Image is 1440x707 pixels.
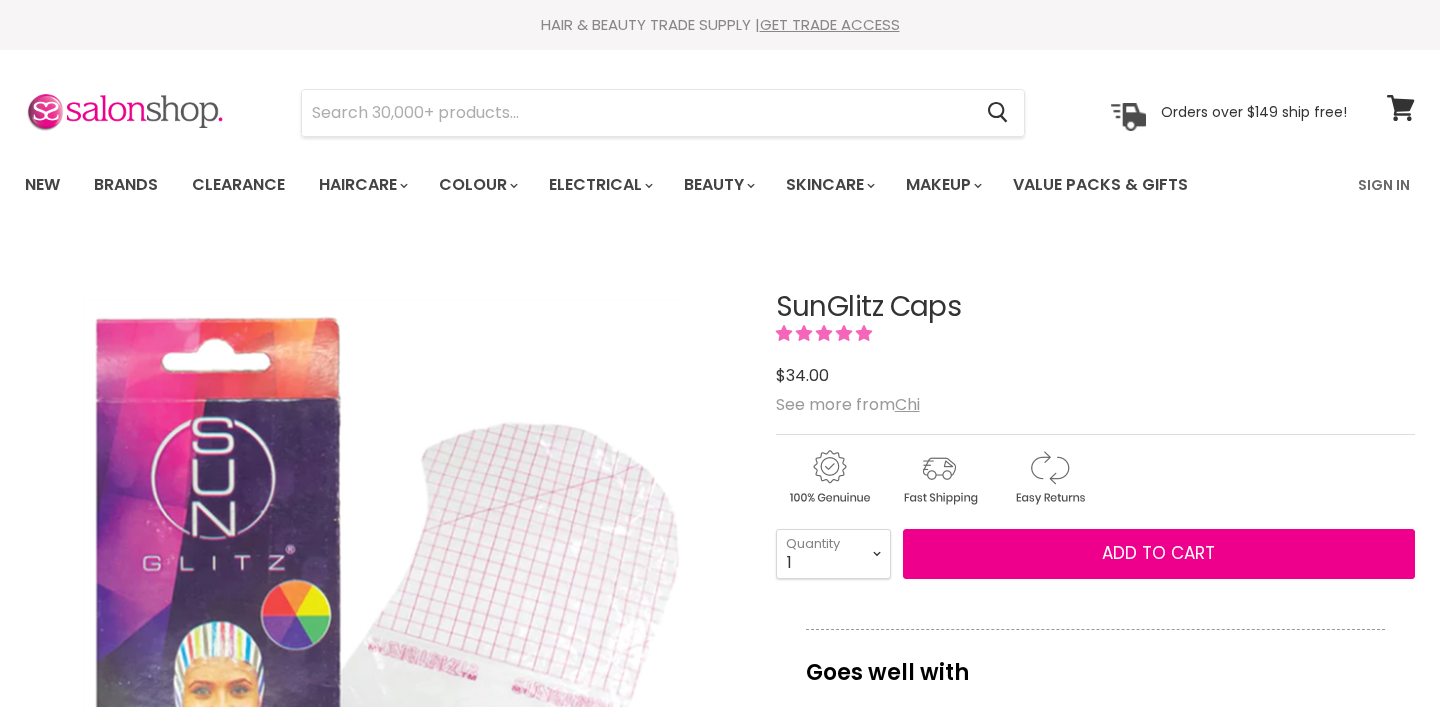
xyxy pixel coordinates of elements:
[1346,164,1422,206] a: Sign In
[760,14,900,35] a: GET TRADE ACCESS
[776,447,882,508] img: genuine.gif
[534,164,665,206] a: Electrical
[302,90,971,136] input: Search
[771,164,887,206] a: Skincare
[806,629,1385,695] p: Goes well with
[891,164,994,206] a: Makeup
[79,164,173,206] a: Brands
[10,164,75,206] a: New
[1161,103,1347,121] p: Orders over $149 ship free!
[776,364,829,387] span: $34.00
[776,393,920,416] span: See more from
[998,164,1203,206] a: Value Packs & Gifts
[301,89,1025,137] form: Product
[776,292,1415,323] h1: SunGlitz Caps
[886,447,992,508] img: shipping.gif
[895,393,920,416] a: Chi
[424,164,530,206] a: Colour
[177,164,300,206] a: Clearance
[903,529,1415,579] button: Add to cart
[10,156,1275,214] ul: Main menu
[669,164,767,206] a: Beauty
[1102,541,1215,565] span: Add to cart
[971,90,1024,136] button: Search
[776,322,876,345] span: 5.00 stars
[996,447,1102,508] img: returns.gif
[304,164,420,206] a: Haircare
[776,529,891,579] select: Quantity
